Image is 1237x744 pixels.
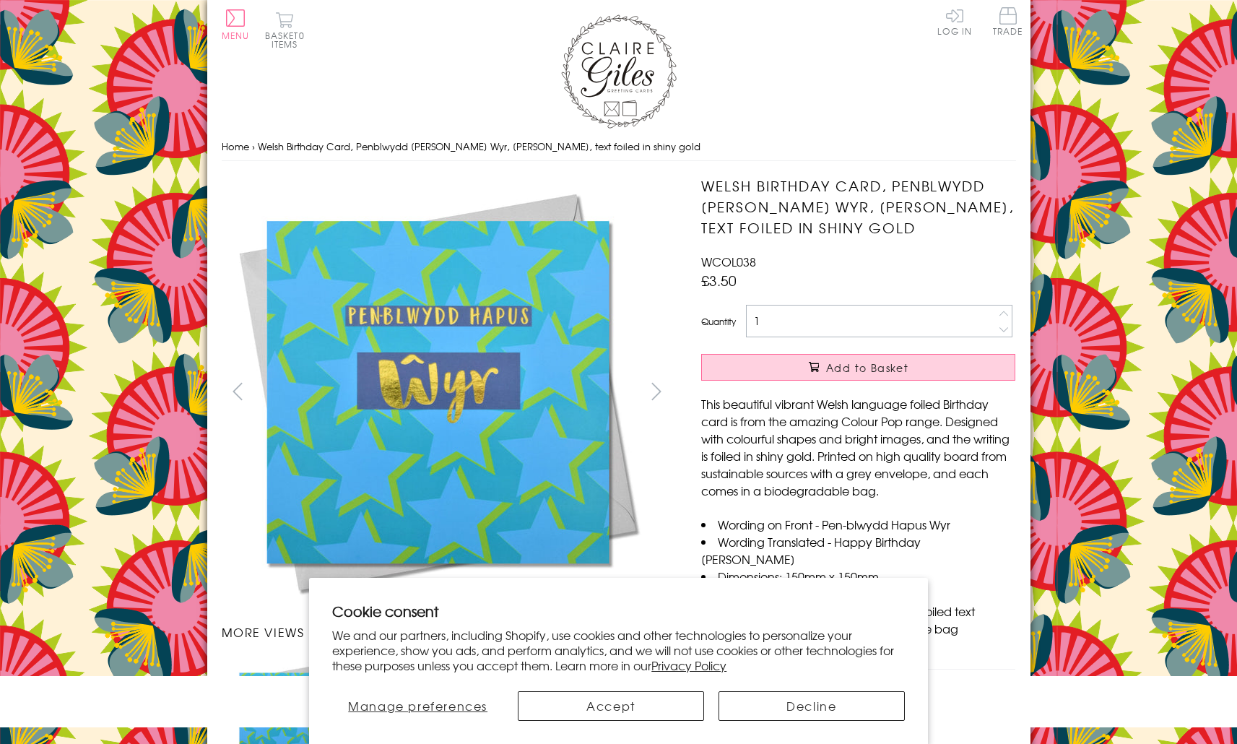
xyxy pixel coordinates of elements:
li: Dimensions: 150mm x 150mm [701,568,1015,585]
button: Menu [222,9,250,40]
button: Basket0 items [265,12,305,48]
img: Welsh Birthday Card, Penblwydd Hapus Wyr, Grandson, text foiled in shiny gold [672,176,1106,609]
nav: breadcrumbs [222,132,1016,162]
span: 0 items [272,29,305,51]
img: Welsh Birthday Card, Penblwydd Hapus Wyr, Grandson, text foiled in shiny gold [221,176,654,609]
button: Add to Basket [701,354,1015,381]
span: Menu [222,29,250,42]
span: Add to Basket [826,360,908,375]
span: WCOL038 [701,253,756,270]
span: Manage preferences [348,697,487,714]
li: Wording on Front - Pen-blwydd Hapus Wyr [701,516,1015,533]
button: prev [222,375,254,407]
a: Log In [937,7,972,35]
label: Quantity [701,315,736,328]
a: Privacy Policy [651,657,726,674]
button: Decline [719,691,905,721]
h1: Welsh Birthday Card, Penblwydd [PERSON_NAME] Wyr, [PERSON_NAME], text foiled in shiny gold [701,176,1015,238]
span: Trade [993,7,1023,35]
span: › [252,139,255,153]
img: Claire Giles Greetings Cards [561,14,677,129]
a: Home [222,139,249,153]
span: Welsh Birthday Card, Penblwydd [PERSON_NAME] Wyr, [PERSON_NAME], text foiled in shiny gold [258,139,700,153]
h3: More views [222,623,673,641]
p: We and our partners, including Shopify, use cookies and other technologies to personalize your ex... [332,628,905,672]
h2: Cookie consent [332,601,905,621]
button: Accept [518,691,704,721]
p: This beautiful vibrant Welsh language foiled Birthday card is from the amazing Colour Pop range. ... [701,395,1015,499]
button: Manage preferences [332,691,503,721]
button: next [640,375,672,407]
a: Trade [993,7,1023,38]
span: £3.50 [701,270,737,290]
li: Wording Translated - Happy Birthday [PERSON_NAME] [701,533,1015,568]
